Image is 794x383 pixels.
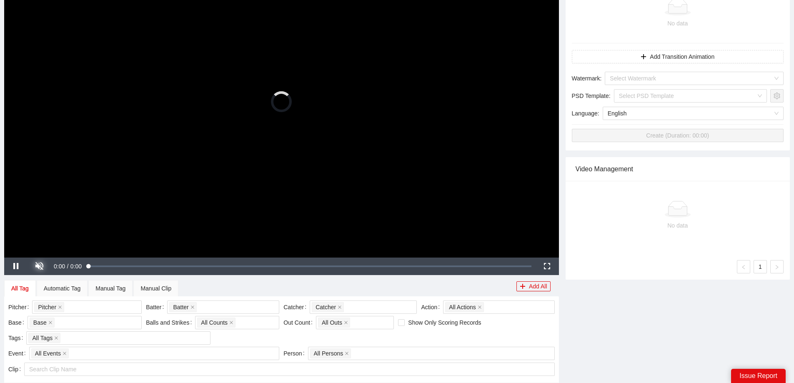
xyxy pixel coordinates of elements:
[449,303,476,312] span: All Actions
[35,349,61,358] span: All Events
[201,318,228,327] span: All Counts
[770,89,784,103] button: setting
[33,318,47,327] span: Base
[770,260,784,273] button: right
[54,263,65,270] span: 0:00
[345,351,349,355] span: close
[8,363,24,376] label: Clip
[190,305,195,309] span: close
[54,336,58,340] span: close
[146,300,167,314] label: Batter
[322,318,342,327] span: All Outs
[70,263,82,270] span: 0:00
[572,50,784,63] button: plusAdd Transition Animation
[28,258,51,275] button: Unmute
[575,19,780,28] div: No data
[536,258,559,275] button: Fullscreen
[11,284,29,293] div: All Tag
[229,320,233,325] span: close
[173,303,188,312] span: Batter
[95,284,125,293] div: Manual Tag
[283,300,310,314] label: Catcher
[770,260,784,273] li: Next Page
[445,302,484,312] span: All Actions
[32,333,53,343] span: All Tags
[572,109,599,118] span: Language :
[140,284,171,293] div: Manual Clip
[8,316,28,329] label: Base
[30,318,55,328] span: Base
[283,316,316,329] label: Out Count
[405,318,484,327] span: Show Only Scoring Records
[58,305,62,309] span: close
[314,349,343,358] span: All Persons
[197,318,235,328] span: All Counts
[572,129,784,142] button: Create (Duration: 00:00)
[318,318,350,328] span: All Outs
[89,265,531,267] div: Progress Bar
[44,284,80,293] div: Automatic Tag
[579,221,777,230] div: No data
[146,316,195,329] label: Balls and Strikes
[737,260,750,273] li: Previous Page
[338,305,342,309] span: close
[572,91,611,100] span: PSD Template :
[572,74,602,83] span: Watermark :
[38,303,56,312] span: Pitcher
[478,305,482,309] span: close
[608,107,779,120] span: English
[520,283,526,290] span: plus
[421,300,443,314] label: Action
[63,351,67,355] span: close
[737,260,750,273] button: left
[8,331,26,345] label: Tags
[641,54,646,60] span: plus
[741,265,746,270] span: left
[283,347,308,360] label: Person
[8,347,29,360] label: Event
[344,320,348,325] span: close
[774,265,779,270] span: right
[48,320,53,325] span: close
[516,281,551,291] button: plusAdd All
[754,260,767,273] li: 1
[754,260,766,273] a: 1
[67,263,69,270] span: /
[731,369,786,383] div: Issue Report
[4,258,28,275] button: Pause
[576,157,780,181] div: Video Management
[316,303,336,312] span: Catcher
[8,300,32,314] label: Pitcher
